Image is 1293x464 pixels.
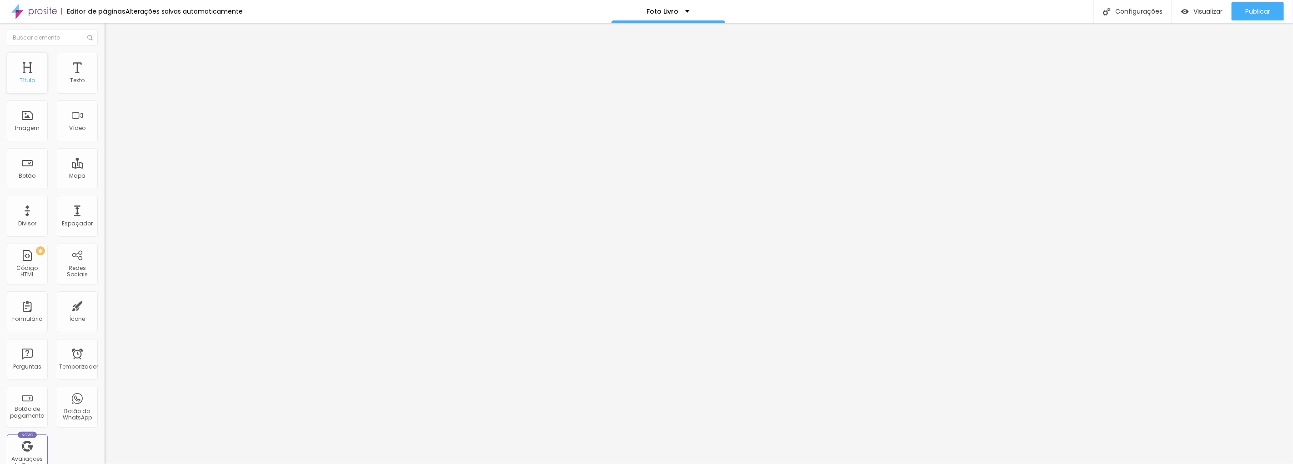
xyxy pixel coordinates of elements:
[70,315,85,323] font: Ícone
[15,124,40,132] font: Imagem
[646,7,678,16] font: Foto Livro
[18,220,36,227] font: Divisor
[1245,7,1270,16] font: Publicar
[12,315,42,323] font: Formulário
[1181,8,1189,15] img: view-1.svg
[17,264,38,278] font: Código HTML
[1193,7,1223,16] font: Visualizar
[63,407,92,421] font: Botão do WhatsApp
[59,363,98,370] font: Temporizador
[1232,2,1284,20] button: Publicar
[20,76,35,84] font: Título
[69,172,85,180] font: Mapa
[7,30,98,46] input: Buscar elemento
[19,172,36,180] font: Botão
[87,35,93,40] img: Ícone
[1115,7,1163,16] font: Configurações
[70,76,85,84] font: Texto
[67,264,88,278] font: Redes Sociais
[125,7,243,16] font: Alterações salvas automaticamente
[62,220,93,227] font: Espaçador
[1103,8,1111,15] img: Ícone
[13,363,41,370] font: Perguntas
[67,7,125,16] font: Editor de páginas
[1172,2,1232,20] button: Visualizar
[69,124,85,132] font: Vídeo
[10,405,45,419] font: Botão de pagamento
[21,432,34,438] font: Novo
